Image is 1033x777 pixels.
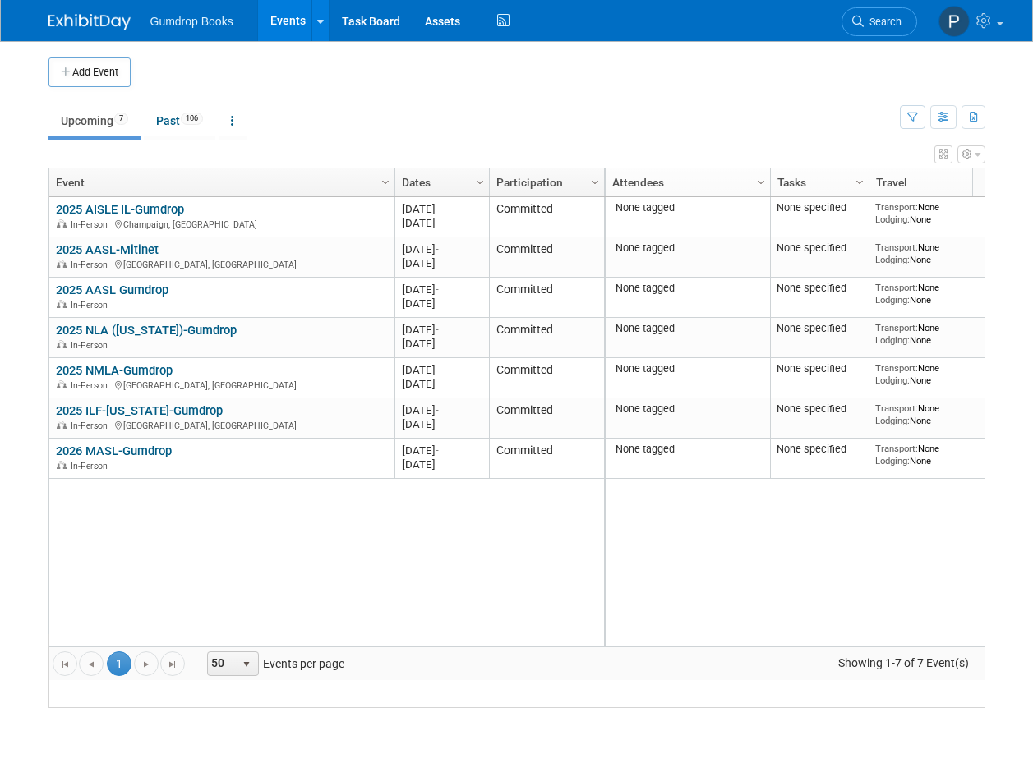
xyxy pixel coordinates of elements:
span: Go to the first page [58,658,71,671]
a: Column Settings [752,168,770,193]
a: Attendees [612,168,759,196]
a: Upcoming7 [48,105,141,136]
div: None tagged [611,402,763,416]
a: Go to the first page [53,651,77,676]
span: 7 [114,113,128,125]
span: Go to the next page [140,658,153,671]
div: [DATE] [402,323,482,337]
a: 2025 AASL-Mitinet [56,242,159,257]
span: 106 [181,113,203,125]
div: None None [875,402,994,426]
span: In-Person [71,461,113,471]
td: Committed [489,439,604,479]
span: Events per page [186,651,361,676]
span: Transport: [875,322,918,333]
div: [DATE] [402,242,482,256]
span: Column Settings [588,176,602,189]
td: Committed [489,358,604,398]
div: None None [875,362,994,386]
span: - [436,364,439,376]
span: Go to the last page [166,658,179,671]
div: Champaign, [GEOGRAPHIC_DATA] [56,217,387,231]
div: [DATE] [402,377,482,391]
span: Column Settings [473,176,487,189]
span: Transport: [875,402,918,414]
a: Past106 [144,105,215,136]
a: Dates [402,168,478,196]
a: 2025 AISLE IL-Gumdrop [56,202,184,217]
a: Go to the last page [160,651,185,676]
span: Showing 1-7 of 7 Event(s) [823,651,984,674]
button: Add Event [48,57,131,87]
span: Transport: [875,362,918,374]
div: [DATE] [402,363,482,377]
div: [DATE] [402,457,482,471]
span: - [436,444,439,457]
img: ExhibitDay [48,14,131,30]
div: [DATE] [402,337,482,351]
a: 2025 ILF-[US_STATE]-Gumdrop [56,403,223,418]
div: None specified [777,282,862,295]
div: None tagged [611,362,763,375]
div: [DATE] [402,444,482,457]
div: [GEOGRAPHIC_DATA], [GEOGRAPHIC_DATA] [56,418,387,432]
td: Committed [489,237,604,278]
span: Transport: [875,282,918,293]
span: 50 [208,652,236,675]
td: Committed [489,278,604,318]
div: None tagged [611,201,763,214]
img: Pam Fitzgerald [938,6,970,37]
div: None tagged [611,443,763,456]
a: 2025 AASL Gumdrop [56,283,168,297]
span: 1 [107,651,131,676]
span: Lodging: [875,254,910,265]
td: Committed [489,197,604,237]
span: Lodging: [875,214,910,225]
span: - [436,404,439,416]
div: [DATE] [402,256,482,270]
a: Column Settings [376,168,394,193]
span: In-Person [71,340,113,351]
a: Search [842,7,917,36]
div: None tagged [611,241,763,255]
span: In-Person [71,421,113,431]
span: Lodging: [875,455,910,467]
div: [GEOGRAPHIC_DATA], [GEOGRAPHIC_DATA] [56,378,387,392]
span: Go to the previous page [85,658,98,671]
div: None specified [777,443,862,456]
a: Column Settings [851,168,869,193]
img: In-Person Event [57,461,67,469]
div: None specified [777,322,862,335]
a: Participation [496,168,593,196]
span: - [436,203,439,215]
span: Transport: [875,201,918,213]
span: In-Person [71,260,113,270]
div: [GEOGRAPHIC_DATA], [GEOGRAPHIC_DATA] [56,257,387,271]
div: [DATE] [402,202,482,216]
span: Column Settings [379,176,392,189]
span: Lodging: [875,415,910,426]
img: In-Person Event [57,260,67,268]
span: Lodging: [875,375,910,386]
span: Transport: [875,443,918,454]
div: None specified [777,362,862,375]
div: None tagged [611,322,763,335]
img: In-Person Event [57,380,67,388]
div: None None [875,443,994,467]
div: [DATE] [402,403,482,417]
div: None None [875,322,994,346]
span: - [436,324,439,336]
a: Column Settings [586,168,604,193]
a: Column Settings [471,168,489,193]
td: Committed [489,398,604,439]
img: In-Person Event [57,219,67,228]
span: Transport: [875,241,918,253]
span: Column Settings [853,176,866,189]
span: Gumdrop Books [150,15,233,28]
span: In-Person [71,219,113,230]
a: Travel [876,168,989,196]
span: In-Person [71,380,113,391]
img: In-Person Event [57,300,67,308]
a: 2026 MASL-Gumdrop [56,444,172,458]
div: None None [875,282,994,306]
